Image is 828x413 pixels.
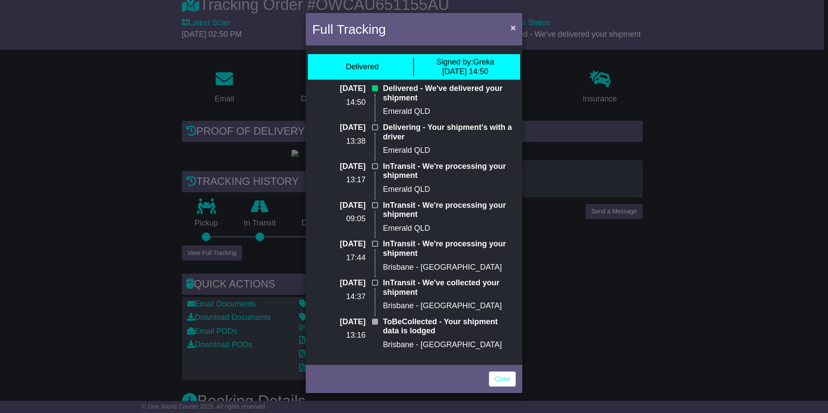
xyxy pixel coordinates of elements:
[312,331,365,340] p: 13:16
[383,340,516,350] p: Brisbane - [GEOGRAPHIC_DATA]
[312,253,365,263] p: 17:44
[383,146,516,155] p: Emerald QLD
[312,292,365,302] p: 14:37
[511,23,516,32] span: ×
[489,371,516,387] a: Close
[312,98,365,107] p: 14:50
[312,239,365,249] p: [DATE]
[312,162,365,171] p: [DATE]
[312,278,365,288] p: [DATE]
[436,58,494,76] div: Greka [DATE] 14:50
[312,19,386,39] h4: Full Tracking
[383,239,516,258] p: InTransit - We're processing your shipment
[383,84,516,103] p: Delivered - We've delivered your shipment
[346,62,378,72] div: Delivered
[383,317,516,336] p: ToBeCollected - Your shipment data is lodged
[383,107,516,116] p: Emerald QLD
[383,263,516,272] p: Brisbane - [GEOGRAPHIC_DATA]
[383,123,516,142] p: Delivering - Your shipment's with a driver
[312,137,365,146] p: 13:38
[312,214,365,224] p: 09:05
[312,317,365,327] p: [DATE]
[383,224,516,233] p: Emerald QLD
[312,201,365,210] p: [DATE]
[312,175,365,185] p: 13:17
[383,162,516,181] p: InTransit - We're processing your shipment
[312,123,365,132] p: [DATE]
[383,301,516,311] p: Brisbane - [GEOGRAPHIC_DATA]
[506,19,520,36] button: Close
[383,278,516,297] p: InTransit - We've collected your shipment
[312,84,365,94] p: [DATE]
[383,185,516,194] p: Emerald QLD
[383,201,516,219] p: InTransit - We're processing your shipment
[436,58,473,66] span: Signed by:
